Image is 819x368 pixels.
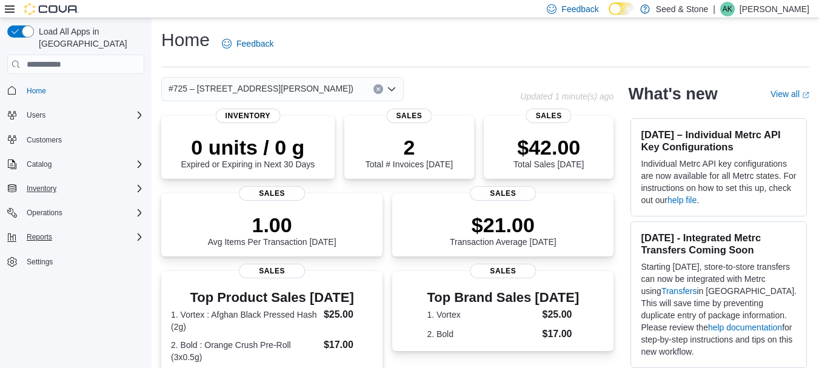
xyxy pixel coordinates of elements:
[27,135,62,145] span: Customers
[641,232,797,256] h3: [DATE] - Integrated Metrc Transfers Coming Soon
[2,229,149,246] button: Reports
[27,86,46,96] span: Home
[802,92,809,99] svg: External link
[27,159,52,169] span: Catalog
[641,261,797,358] p: Starting [DATE], store-to-store transfers can now be integrated with Metrc using in [GEOGRAPHIC_D...
[22,181,61,196] button: Inventory
[470,186,537,201] span: Sales
[22,206,67,220] button: Operations
[22,157,144,172] span: Catalog
[181,135,315,169] div: Expired or Expiring in Next 30 Days
[641,158,797,206] p: Individual Metrc API key configurations are now available for all Metrc states. For instructions ...
[520,92,613,101] p: Updated 1 minute(s) ago
[169,81,353,96] span: #725 – [STREET_ADDRESS][PERSON_NAME])
[656,2,708,16] p: Seed & Stone
[2,107,149,124] button: Users
[2,253,149,270] button: Settings
[470,264,537,278] span: Sales
[561,3,598,15] span: Feedback
[27,208,62,218] span: Operations
[22,230,144,244] span: Reports
[450,213,557,247] div: Transaction Average [DATE]
[22,133,67,147] a: Customers
[450,213,557,237] p: $21.00
[217,32,278,56] a: Feedback
[427,309,537,321] dt: 1. Vortex
[22,108,144,122] span: Users
[2,180,149,197] button: Inventory
[24,3,79,15] img: Cova
[27,110,45,120] span: Users
[22,82,144,98] span: Home
[324,338,373,352] dd: $17.00
[2,81,149,99] button: Home
[22,254,144,269] span: Settings
[2,204,149,221] button: Operations
[27,232,52,242] span: Reports
[373,84,383,94] button: Clear input
[427,328,537,340] dt: 2. Bold
[513,135,584,169] div: Total Sales [DATE]
[22,181,144,196] span: Inventory
[22,255,58,269] a: Settings
[22,132,144,147] span: Customers
[22,84,51,98] a: Home
[27,257,53,267] span: Settings
[386,109,432,123] span: Sales
[22,108,50,122] button: Users
[2,131,149,149] button: Customers
[387,84,396,94] button: Open list of options
[208,213,336,247] div: Avg Items Per Transaction [DATE]
[22,157,56,172] button: Catalog
[740,2,809,16] p: [PERSON_NAME]
[708,323,782,332] a: help documentation
[427,290,579,305] h3: Top Brand Sales [DATE]
[181,135,315,159] p: 0 units / 0 g
[641,129,797,153] h3: [DATE] – Individual Metrc API Key Configurations
[161,28,210,52] h1: Home
[661,286,697,296] a: Transfers
[171,309,319,333] dt: 1. Vortex : Afghan Black Pressed Hash (2g)
[366,135,453,159] p: 2
[667,195,697,205] a: help file
[236,38,273,50] span: Feedback
[27,184,56,193] span: Inventory
[239,186,306,201] span: Sales
[543,327,580,341] dd: $17.00
[609,2,634,15] input: Dark Mode
[216,109,281,123] span: Inventory
[2,156,149,173] button: Catalog
[22,206,144,220] span: Operations
[543,307,580,322] dd: $25.00
[713,2,715,16] p: |
[34,25,144,50] span: Load All Apps in [GEOGRAPHIC_DATA]
[208,213,336,237] p: 1.00
[526,109,572,123] span: Sales
[324,307,373,322] dd: $25.00
[239,264,306,278] span: Sales
[171,290,373,305] h3: Top Product Sales [DATE]
[22,230,57,244] button: Reports
[171,339,319,363] dt: 2. Bold : Orange Crush Pre-Roll (3x0.5g)
[366,135,453,169] div: Total # Invoices [DATE]
[7,76,144,302] nav: Complex example
[771,89,809,99] a: View allExternal link
[720,2,735,16] div: Arun Kumar
[723,2,732,16] span: AK
[513,135,584,159] p: $42.00
[628,84,717,104] h2: What's new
